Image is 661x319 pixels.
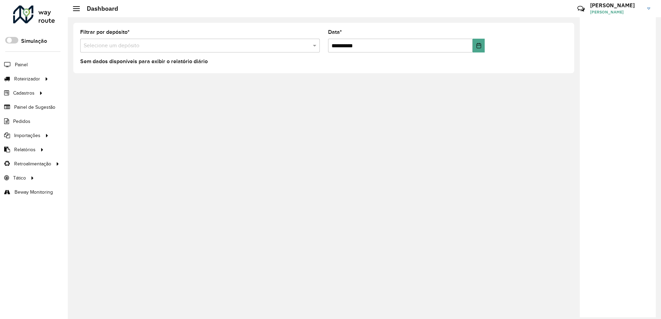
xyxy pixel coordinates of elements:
span: Tático [13,174,26,182]
span: Beway Monitoring [15,188,53,196]
span: Importações [14,132,40,139]
span: Relatórios [14,146,36,153]
label: Data [328,28,342,36]
label: Sem dados disponíveis para exibir o relatório diário [80,57,208,66]
span: Retroalimentação [14,160,51,167]
label: Filtrar por depósito [80,28,130,36]
h3: [PERSON_NAME] [590,2,642,9]
label: Simulação [21,37,47,45]
button: Choose Date [473,39,485,52]
span: Cadastros [13,89,35,97]
a: Contato Rápido [574,1,588,16]
span: Painel [15,61,28,68]
span: Roteirizador [14,75,40,83]
span: [PERSON_NAME] [590,9,642,15]
span: Painel de Sugestão [14,104,55,111]
span: Pedidos [13,118,30,125]
h2: Dashboard [80,5,118,12]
